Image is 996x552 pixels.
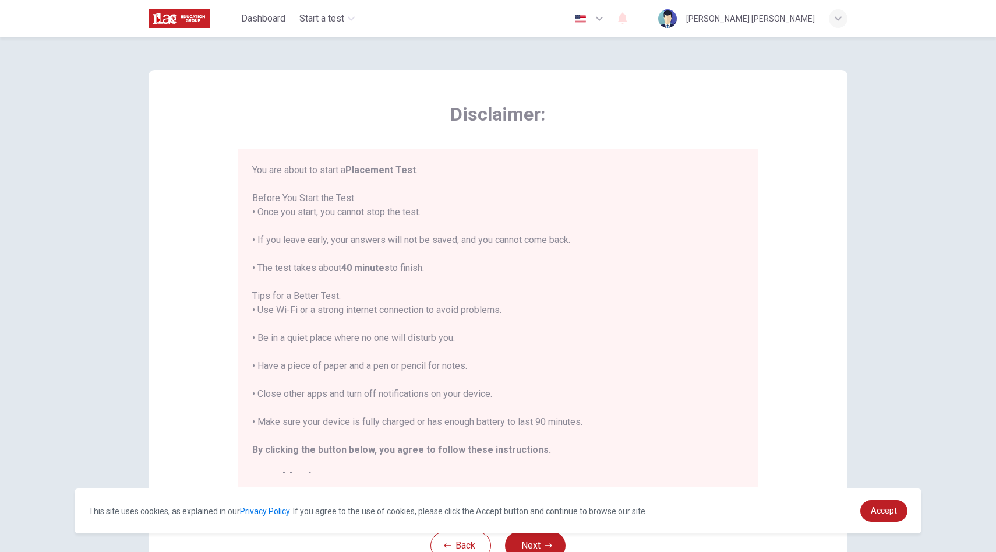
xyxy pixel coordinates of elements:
h2: Good luck! [252,471,744,485]
a: dismiss cookie message [860,500,907,522]
b: 40 minutes [341,262,390,273]
div: cookieconsent [75,488,921,533]
b: By clicking the button below, you agree to follow these instructions. [252,444,551,455]
img: en [573,15,588,23]
u: Before You Start the Test: [252,192,356,203]
img: ILAC logo [149,7,210,30]
span: Start a test [299,12,344,26]
span: This site uses cookies, as explained in our . If you agree to the use of cookies, please click th... [89,507,647,516]
a: ILAC logo [149,7,236,30]
b: Placement Test [345,164,416,175]
a: Privacy Policy [240,507,289,516]
div: You are about to start a . • Once you start, you cannot stop the test. • If you leave early, your... [252,163,744,485]
button: Dashboard [236,8,290,29]
span: Disclaimer: [238,103,758,126]
div: [PERSON_NAME] [PERSON_NAME] [686,12,815,26]
span: Accept [871,506,897,515]
img: Profile picture [658,9,677,28]
span: Dashboard [241,12,285,26]
button: Start a test [295,8,359,29]
u: Tips for a Better Test: [252,290,341,301]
